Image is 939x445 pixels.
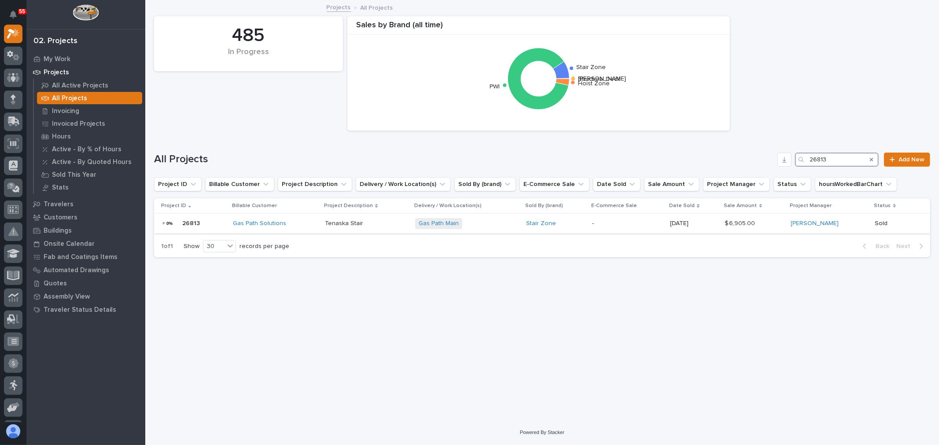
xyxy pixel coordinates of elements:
[26,211,145,224] a: Customers
[324,201,373,211] p: Project Description
[26,277,145,290] a: Quotes
[34,92,145,104] a: All Projects
[34,168,145,181] a: Sold This Year
[154,177,202,191] button: Project ID
[26,197,145,211] a: Travelers
[34,143,145,155] a: Active - By % of Hours
[361,2,393,12] p: All Projects
[578,76,626,82] text: [PERSON_NAME]
[773,177,811,191] button: Status
[724,201,757,211] p: Sale Amount
[44,55,70,63] p: My Work
[325,218,365,227] p: Tenaska Stair
[34,156,145,168] a: Active - By Quoted Hours
[347,21,730,35] div: Sales by Brand (all time)
[791,220,839,227] a: [PERSON_NAME]
[44,280,67,288] p: Quotes
[169,25,328,47] div: 485
[205,177,274,191] button: Billable Customer
[44,306,116,314] p: Traveler Status Details
[893,242,930,250] button: Next
[669,201,695,211] p: Date Sold
[898,157,924,163] span: Add New
[576,64,606,70] text: Stair Zone
[203,242,225,251] div: 30
[44,253,118,261] p: Fab and Coatings Items
[490,84,500,90] text: PWI
[34,105,145,117] a: Invoicing
[44,293,90,301] p: Assembly View
[44,201,74,208] p: Travelers
[875,220,916,227] p: Sold
[578,80,610,87] text: Hoist Zone
[884,153,930,167] a: Add New
[52,146,122,153] p: Active - By % of Hours
[725,218,757,227] p: $ 6,905.00
[356,177,451,191] button: Delivery / Work Location(s)
[520,430,564,435] a: Powered By Stacker
[593,177,641,191] button: Date Sold
[52,95,87,102] p: All Projects
[161,201,186,211] p: Project ID
[644,177,700,191] button: Sale Amount
[52,171,96,179] p: Sold This Year
[419,220,459,227] a: Gas Path Main
[44,69,69,77] p: Projects
[26,237,145,250] a: Onsite Calendar
[52,158,132,166] p: Active - By Quoted Hours
[33,36,77,46] div: 02. Projects
[52,107,79,115] p: Invoicing
[154,153,774,166] h1: All Projects
[26,263,145,277] a: Automated Drawings
[870,242,889,250] span: Back
[44,227,72,235] p: Buildings
[454,177,516,191] button: Sold By (brand)
[26,66,145,79] a: Projects
[670,220,718,227] p: [DATE]
[519,177,589,191] button: E-Commerce Sale
[182,218,202,227] p: 26813
[703,177,770,191] button: Project Manager
[327,2,351,12] a: Projects
[591,201,637,211] p: E-Commerce Sale
[26,303,145,316] a: Traveler Status Details
[34,181,145,193] a: Stats
[52,82,108,90] p: All Active Projects
[52,184,69,192] p: Stats
[795,153,879,167] input: Search
[4,422,22,441] button: users-avatar
[239,243,289,250] p: records per page
[526,201,563,211] p: Sold By (brand)
[11,11,22,25] div: Notifications55
[19,8,25,15] p: 55
[154,236,180,257] p: 1 of 1
[578,76,620,82] text: Structural Deck
[278,177,352,191] button: Project Description
[26,52,145,66] a: My Work
[44,240,95,248] p: Onsite Calendar
[26,224,145,237] a: Buildings
[26,250,145,263] a: Fab and Coatings Items
[874,201,891,211] p: Status
[34,117,145,130] a: Invoiced Projects
[52,133,71,141] p: Hours
[527,220,556,227] a: Stair Zone
[44,214,77,222] p: Customers
[856,242,893,250] button: Back
[26,290,145,303] a: Assembly View
[815,177,897,191] button: hoursWorkedBarChart
[592,220,663,227] p: -
[896,242,916,250] span: Next
[34,79,145,91] a: All Active Projects
[154,214,930,233] tr: 2681326813 Gas Path Solutions Tenaska StairTenaska Stair Gas Path Main Stair Zone -[DATE]$ 6,905....
[184,243,199,250] p: Show
[34,130,145,142] a: Hours
[233,220,286,227] a: Gas Path Solutions
[73,4,99,21] img: Workspace Logo
[169,47,328,66] div: In Progress
[232,201,277,211] p: Billable Customer
[4,5,22,24] button: Notifications
[790,201,832,211] p: Project Manager
[414,201,482,211] p: Delivery / Work Location(s)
